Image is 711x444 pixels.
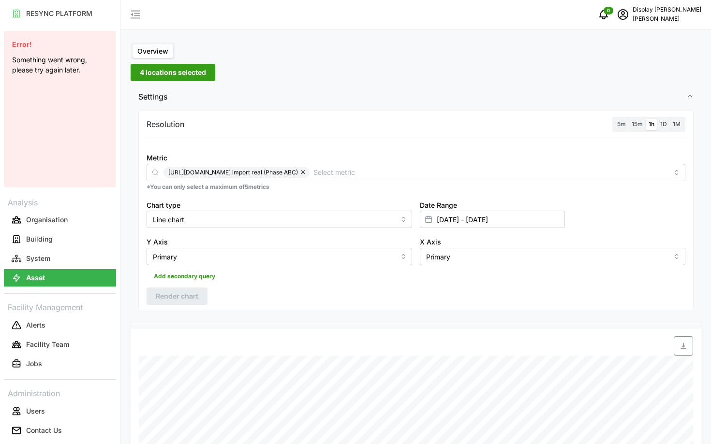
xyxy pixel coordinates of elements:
[649,120,654,128] span: 1h
[4,316,116,334] button: Alerts
[673,120,681,128] span: 1M
[26,320,45,330] p: Alerts
[4,268,116,287] a: Asset
[4,402,116,420] button: Users
[140,64,206,81] span: 4 locations selected
[131,64,215,81] button: 4 locations selected
[147,118,184,130] p: Resolution
[633,14,701,24] p: [PERSON_NAME]
[12,39,32,50] span: Error!
[660,120,667,128] span: 1D
[26,406,45,416] p: Users
[4,211,116,229] button: Organisation
[147,248,412,265] input: Select Y axis
[26,254,50,263] p: System
[632,120,643,128] span: 15m
[168,167,298,178] span: [URL][DOMAIN_NAME] import real (Phase ABC)
[594,5,613,24] button: notifications
[26,426,62,435] p: Contact Us
[147,269,222,284] button: Add secondary query
[420,237,441,247] label: X Axis
[147,287,207,305] button: Render chart
[26,9,92,18] p: RESYNC PLATFORM
[12,55,108,75] div: Something went wrong, please try again later.
[4,269,116,286] button: Asset
[154,270,215,283] span: Add secondary query
[4,4,116,23] a: RESYNC PLATFORM
[4,354,116,373] a: Jobs
[131,108,701,323] div: Settings
[4,5,116,22] button: RESYNC PLATFORM
[4,300,116,314] p: Facility Management
[607,7,610,14] span: 0
[420,248,685,265] input: Select X axis
[26,340,69,349] p: Facility Team
[4,210,116,229] a: Organisation
[137,47,168,55] span: Overview
[4,355,116,372] button: Jobs
[4,386,116,400] p: Administration
[4,315,116,335] a: Alerts
[4,335,116,354] a: Facility Team
[147,200,180,211] label: Chart type
[4,421,116,440] a: Contact Us
[131,85,701,109] button: Settings
[26,215,68,225] p: Organisation
[26,234,53,244] p: Building
[156,288,198,304] span: Render chart
[313,167,668,177] input: Select metric
[4,422,116,439] button: Contact Us
[147,237,168,247] label: Y Axis
[633,5,701,14] p: Display [PERSON_NAME]
[4,229,116,249] a: Building
[147,211,412,228] input: Select chart type
[420,200,457,211] label: Date Range
[4,195,116,209] p: Analysis
[147,153,167,163] label: Metric
[138,85,686,109] span: Settings
[26,359,42,369] p: Jobs
[4,336,116,353] button: Facility Team
[4,230,116,248] button: Building
[147,183,685,191] p: *You can only select a maximum of 5 metrics
[26,273,45,283] p: Asset
[4,249,116,268] a: System
[4,401,116,421] a: Users
[420,211,565,228] input: Select date range
[4,250,116,267] button: System
[617,120,626,128] span: 5m
[613,5,633,24] button: schedule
